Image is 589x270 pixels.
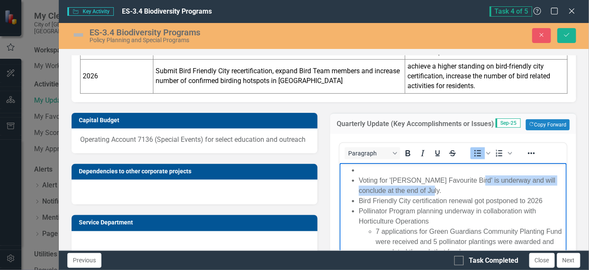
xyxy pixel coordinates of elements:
button: Underline [430,147,445,159]
h3: Service Department [79,219,313,226]
span: Operating Account 7136 (Special Events) for select education and outreach [80,135,306,144]
span: ES-3.4 Biodiversity Programs [122,7,212,15]
div: ES-3.4 Biodiversity Programs [90,28,351,37]
td: 2026 [81,60,153,94]
button: Previous [67,253,101,268]
span: Task 4 of 5 [490,6,532,17]
td: Submit Bird Friendly City recertification, expand Bird Team members and increase number of confir... [153,60,405,94]
h3: Capital Budget [79,117,313,124]
button: Reveal or hide additional toolbar items [524,147,539,159]
h3: Dependencies to other corporate projects [79,168,313,175]
td: achieve a higher standing on bird-friendly city certification, increase the number of bird relate... [405,60,567,94]
h3: Quarterly Update (Key Accomplishments or Issues) [337,120,495,128]
button: Italic [416,147,430,159]
button: Copy Forward [526,119,570,130]
div: Bullet list [471,147,492,159]
div: Policy Planning and Special Programs [90,37,351,43]
button: Bold [401,147,415,159]
button: Block Paragraph [345,147,400,159]
button: Close [529,253,555,268]
img: Not Defined [72,28,85,42]
span: Key Activity [67,7,113,16]
span: Sep-25 [496,118,521,128]
span: Paragraph [348,150,390,157]
button: Strikethrough [445,147,460,159]
div: Numbered list [492,147,514,159]
button: Next [557,253,580,268]
div: Task Completed [469,256,519,266]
